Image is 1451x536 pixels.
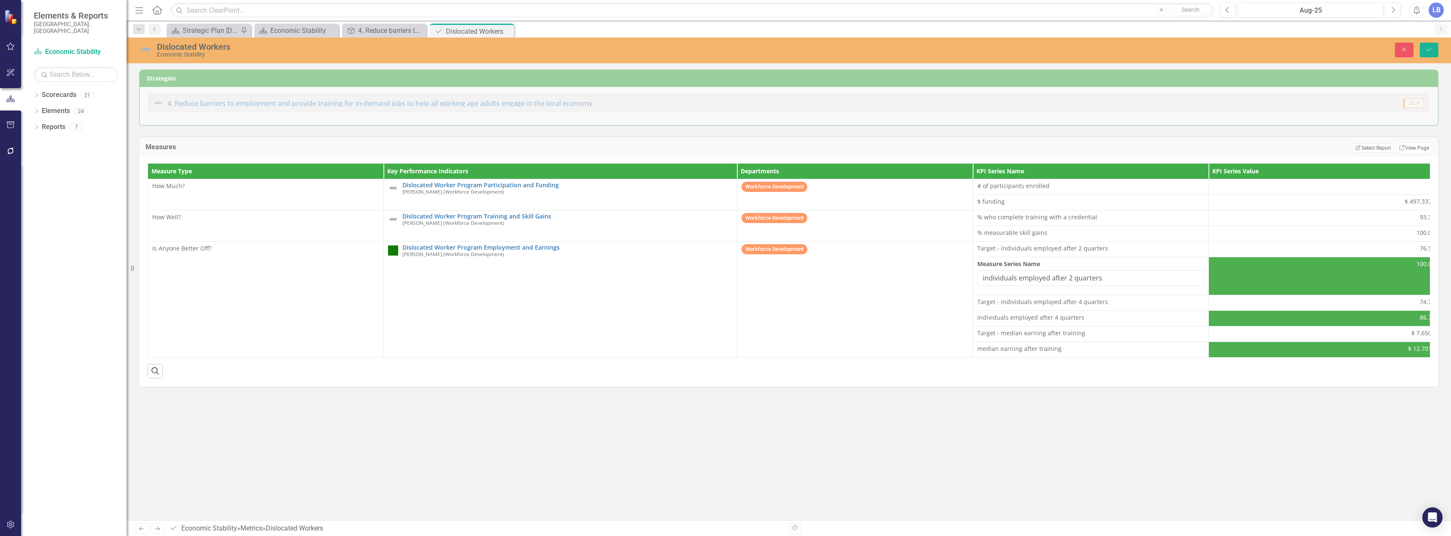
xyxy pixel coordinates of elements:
div: Dislocated Workers [446,26,512,37]
a: 4. Reduce barriers to employment and provide training for in-demand jobs to help all working age ... [344,25,424,36]
button: Select Report [1352,143,1393,153]
span: Workforce Development [742,213,807,224]
span: $ 12,701.00 [1408,345,1440,353]
small: [PERSON_NAME] (Workforce Development) [402,251,504,257]
button: Aug-25 [1238,3,1383,18]
small: [PERSON_NAME] (Workforce Development) [402,220,504,226]
span: 100.00% [1416,260,1440,268]
span: Target - individuals employed after 4 quarters [977,298,1204,306]
span: Is Anyone Better Off? [152,244,211,252]
h3: Measures [146,143,501,151]
button: LB [1429,3,1444,18]
a: Reports [42,122,65,132]
span: 93.30% [1420,213,1440,221]
span: How Much? [152,182,185,190]
span: $ 7,650.00 [1411,329,1440,337]
a: Economic Stability [34,47,118,57]
input: Search ClearPoint... [171,3,1214,18]
img: Not Defined [388,214,398,224]
a: Dislocated Worker Program Training and Skill Gains [402,213,733,219]
span: 86.70% [1420,313,1440,322]
div: Economic Stability [270,25,337,36]
span: Search [1181,6,1200,13]
label: Measure Series Name [977,260,1204,268]
small: [PERSON_NAME] (Workforce Development) [402,189,504,194]
div: 7 [70,124,83,131]
img: ClearPoint Strategy [4,10,19,24]
div: Dislocated Workers [266,524,323,532]
a: Economic Stability [181,524,237,532]
div: Open Intercom Messenger [1422,507,1443,528]
a: View Page [1396,143,1432,154]
span: How Well? [152,213,181,221]
div: 24 [74,108,88,115]
a: Dislocated Worker Program Participation and Funding [402,182,733,188]
div: 21 [81,92,94,99]
span: Target - individuals employed after 2 quarters [977,244,1204,253]
a: Dislocated Worker Program Employment and Earnings [402,244,733,250]
span: Workforce Development [742,182,807,192]
img: On Target [388,245,398,256]
input: Measure Series Name [977,270,1204,286]
span: 100.00% [1416,229,1440,237]
span: individuals employed after 4 quarters [977,313,1204,322]
div: Economic Stability [157,51,882,58]
div: Aug-25 [1241,5,1380,16]
span: % measurable skill gains [977,229,1204,237]
img: Not Defined [139,43,153,56]
span: 76.50% [1420,244,1440,253]
a: Elements [42,106,70,116]
div: 4. Reduce barriers to employment and provide training for in-demand jobs to help all working age ... [358,25,424,36]
span: % who complete training with a credential [977,213,1204,221]
img: Not Defined [388,183,398,193]
div: Strategic Plan [DATE]-[DATE] [183,25,238,36]
a: Scorecards [42,90,76,100]
span: Workforce Development [742,244,807,255]
span: Target - median earning after training [977,329,1204,337]
input: Search Below... [34,67,118,82]
span: 74.70% [1420,298,1440,306]
a: Economic Stability [256,25,337,36]
a: Strategic Plan [DATE]-[DATE] [169,25,238,36]
span: $ 497,337.73 [1405,197,1440,206]
small: [GEOGRAPHIC_DATA], [GEOGRAPHIC_DATA] [34,21,118,35]
div: » » [169,524,782,533]
button: Search [1169,4,1211,16]
span: # of participants enrolled [977,182,1204,190]
div: Dislocated Workers [157,42,882,51]
span: Elements & Reports [34,11,118,21]
span: median earning after training [977,345,1204,353]
a: Metrics [240,524,262,532]
span: $ funding [977,197,1204,206]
